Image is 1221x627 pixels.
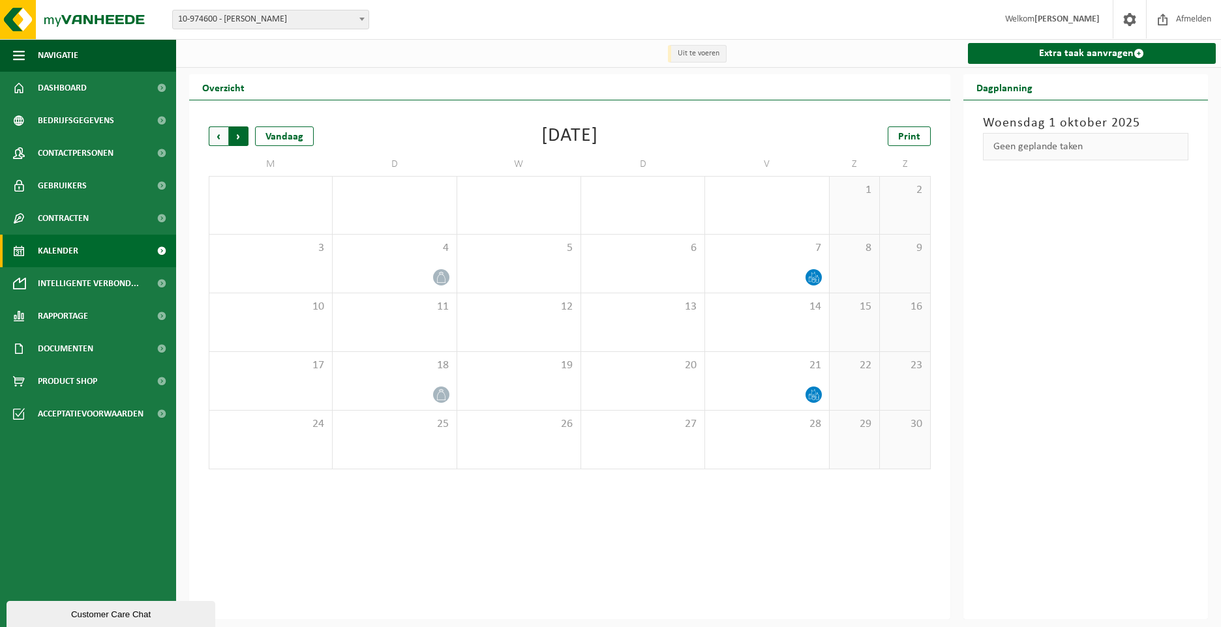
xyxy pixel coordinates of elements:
[581,153,705,176] td: D
[886,183,923,197] span: 2
[588,300,698,314] span: 13
[339,358,449,373] span: 18
[255,126,314,146] div: Vandaag
[38,267,139,300] span: Intelligente verbond...
[38,72,87,104] span: Dashboard
[898,132,920,142] span: Print
[457,153,581,176] td: W
[464,300,574,314] span: 12
[830,153,880,176] td: Z
[886,358,923,373] span: 23
[339,241,449,255] span: 4
[333,153,457,176] td: D
[172,10,369,29] span: 10-974600 - VANHOUTTE, JONATHAN - WERVIK
[173,10,369,29] span: 10-974600 - VANHOUTTE, JONATHAN - WERVIK
[541,126,598,146] div: [DATE]
[38,365,97,398] span: Product Shop
[712,300,822,314] span: 14
[880,153,930,176] td: Z
[836,417,873,431] span: 29
[38,235,78,267] span: Kalender
[38,332,93,365] span: Documenten
[836,241,873,255] span: 8
[209,153,333,176] td: M
[38,300,88,332] span: Rapportage
[888,126,931,146] a: Print
[705,153,829,176] td: V
[464,241,574,255] span: 5
[968,43,1216,64] a: Extra taak aanvragen
[886,241,923,255] span: 9
[836,358,873,373] span: 22
[1034,14,1100,24] strong: [PERSON_NAME]
[229,126,249,146] span: Volgende
[668,45,727,63] li: Uit te voeren
[836,300,873,314] span: 15
[209,126,228,146] span: Vorige
[216,417,325,431] span: 24
[983,113,1189,133] h3: Woensdag 1 oktober 2025
[886,417,923,431] span: 30
[38,169,87,202] span: Gebruikers
[189,74,258,100] h2: Overzicht
[339,417,449,431] span: 25
[216,300,325,314] span: 10
[983,133,1189,160] div: Geen geplande taken
[963,74,1046,100] h2: Dagplanning
[216,241,325,255] span: 3
[339,300,449,314] span: 11
[464,417,574,431] span: 26
[588,358,698,373] span: 20
[836,183,873,197] span: 1
[712,241,822,255] span: 7
[712,358,822,373] span: 21
[38,39,78,72] span: Navigatie
[588,417,698,431] span: 27
[38,202,89,235] span: Contracten
[588,241,698,255] span: 6
[38,104,114,137] span: Bedrijfsgegevens
[712,417,822,431] span: 28
[38,137,113,169] span: Contactpersonen
[216,358,325,373] span: 17
[464,358,574,373] span: 19
[38,398,143,430] span: Acceptatievoorwaarden
[7,598,218,627] iframe: chat widget
[886,300,923,314] span: 16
